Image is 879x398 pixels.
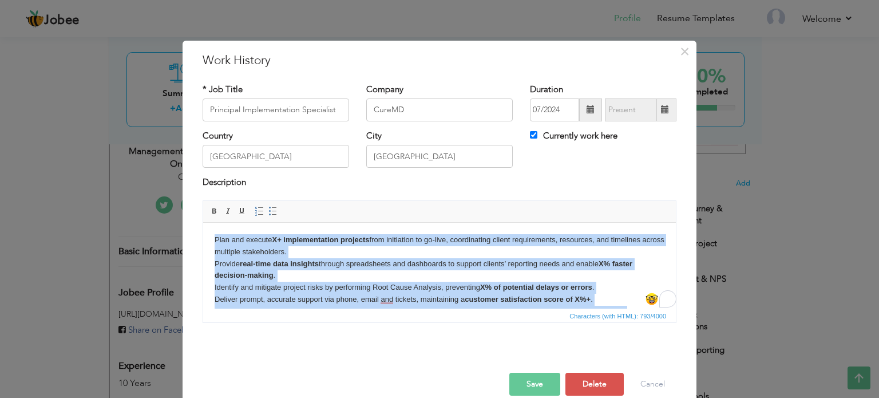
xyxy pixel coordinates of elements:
label: Currently work here [530,130,617,142]
a: Bold [208,205,221,218]
button: Save [509,373,560,396]
strong: X% increase in feature utilization [306,84,422,93]
label: Duration [530,84,563,96]
span: Characters (with HTML): 793/4000 [567,311,668,321]
h3: Work History [203,52,676,69]
input: From [530,98,579,121]
div: Statistics [567,311,670,321]
body: To enrich screen reader interactions, please activate Accessibility in Grammarly extension settings [11,11,461,95]
iframe: Rich Text Editor, workEditor [203,223,676,309]
strong: X% of potential delays or errors [277,60,389,69]
strong: X+ implementation projects [69,13,166,21]
button: Close [675,42,694,61]
button: Delete [565,373,624,396]
label: Country [203,130,233,142]
button: Cancel [629,373,676,396]
a: Italic [222,205,235,218]
a: Insert/Remove Bulleted List [267,205,279,218]
label: Description [203,176,246,188]
a: Insert/Remove Numbered List [253,205,266,218]
input: Currently work here [530,131,537,139]
span: × [680,41,690,62]
label: Company [366,84,403,96]
strong: customer satisfaction score of X%+ [262,72,387,81]
p: Plan and execute from initiation to go-live, coordinating client requirements, resources, and tim... [11,11,461,95]
a: Underline [236,205,248,218]
label: * Job Title [203,84,243,96]
label: City [366,130,382,142]
input: Present [605,98,657,121]
strong: real-time data insights [37,37,116,45]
